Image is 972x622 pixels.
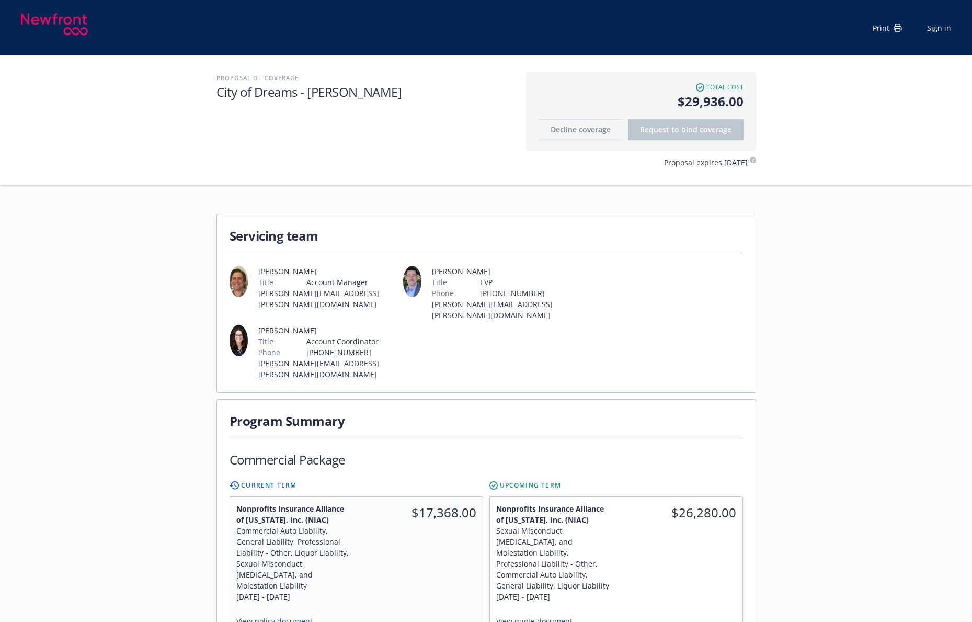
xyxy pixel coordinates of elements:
[664,157,748,168] span: Proposal expires [DATE]
[230,412,743,429] h1: Program Summary
[539,92,744,111] span: $29,936.00
[927,22,951,33] a: Sign in
[216,72,516,83] h2: Proposal of coverage
[628,119,744,140] button: Request to bindcoverage
[706,83,744,92] span: Total cost
[216,83,516,100] h1: City of Dreams - [PERSON_NAME]
[480,288,573,299] span: [PHONE_NUMBER]
[306,347,399,358] span: [PHONE_NUMBER]
[622,503,736,522] span: $26,280.00
[700,125,731,134] span: coverage
[432,299,553,320] a: [PERSON_NAME][EMAIL_ADDRESS][PERSON_NAME][DOMAIN_NAME]
[258,277,273,288] span: Title
[306,336,399,347] span: Account Coordinator
[236,591,350,602] div: [DATE] - [DATE]
[258,358,379,379] a: [PERSON_NAME][EMAIL_ADDRESS][PERSON_NAME][DOMAIN_NAME]
[230,451,345,468] h1: Commercial Package
[230,227,743,244] h1: Servicing team
[480,277,573,288] span: EVP
[403,266,421,297] img: employee photo
[258,336,273,347] span: Title
[496,503,610,525] span: Nonprofits Insurance Alliance of [US_STATE], Inc. (NIAC)
[241,481,296,490] span: Current Term
[230,266,248,297] img: employee photo
[539,119,623,140] button: Decline coverage
[258,325,399,336] span: [PERSON_NAME]
[258,347,280,358] span: Phone
[236,525,350,591] div: Commercial Auto Liability, General Liability, Professional Liability - Other, Liquor Liability, S...
[873,22,902,33] div: Print
[236,503,350,525] span: Nonprofits Insurance Alliance of [US_STATE], Inc. (NIAC)
[258,266,399,277] span: [PERSON_NAME]
[500,481,562,490] span: Upcoming Term
[258,288,379,309] a: [PERSON_NAME][EMAIL_ADDRESS][PERSON_NAME][DOMAIN_NAME]
[432,266,573,277] span: [PERSON_NAME]
[640,125,731,134] span: Request to bind
[432,288,454,299] span: Phone
[306,277,399,288] span: Account Manager
[551,125,611,134] span: Decline coverage
[432,277,447,288] span: Title
[496,525,610,591] div: Sexual Misconduct, [MEDICAL_DATA], and Molestation Liability, Professional Liability - Other, Com...
[230,325,248,356] img: employee photo
[496,591,610,602] div: [DATE] - [DATE]
[362,503,476,522] span: $17,368.00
